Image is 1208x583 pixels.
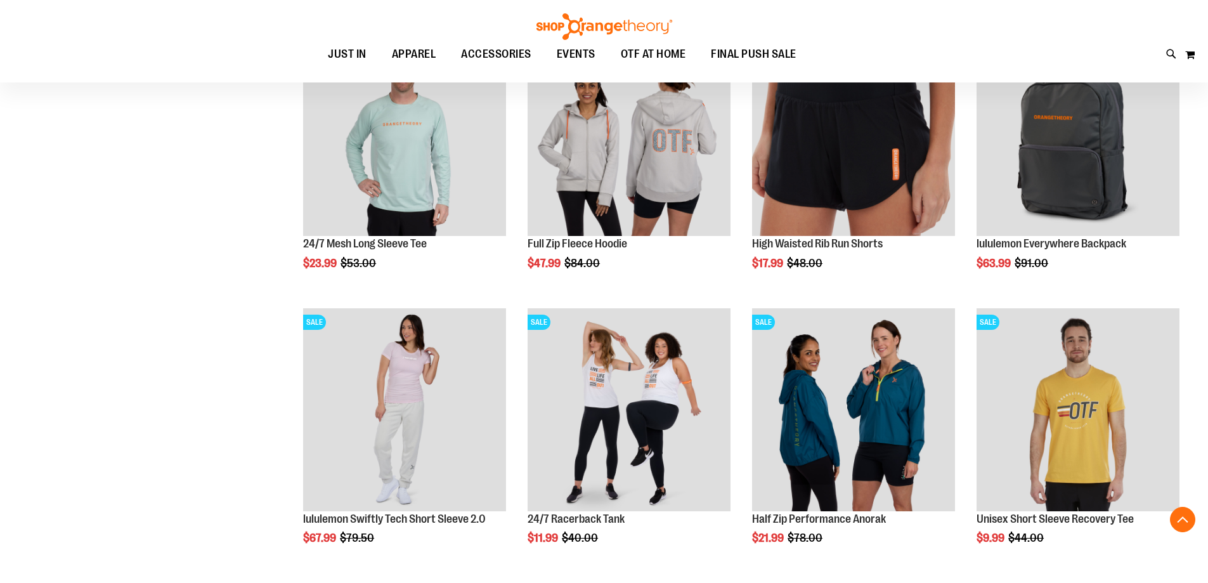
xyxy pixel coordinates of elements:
[392,40,436,69] span: APPAREL
[621,40,686,69] span: OTF AT HOME
[752,33,955,236] img: High Waisted Rib Run Shorts
[752,33,955,238] a: High Waisted Rib Run ShortsSALE
[528,237,627,250] a: Full Zip Fleece Hoodie
[528,308,731,511] img: 24/7 Racerback Tank
[303,308,506,513] a: lululemon Swiftly Tech Short Sleeve 2.0SALE
[746,302,961,577] div: product
[528,257,562,270] span: $47.99
[528,532,560,544] span: $11.99
[608,40,699,69] a: OTF AT HOME
[752,315,775,330] span: SALE
[528,33,731,236] img: Main Image of 1457091
[303,532,338,544] span: $67.99
[303,33,506,238] a: Main Image of 1457095SALE
[528,308,731,513] a: 24/7 Racerback TankSALE
[297,27,512,302] div: product
[557,40,595,69] span: EVENTS
[521,27,737,302] div: product
[544,40,608,69] a: EVENTS
[977,237,1126,250] a: lululemon Everywhere Backpack
[379,40,449,69] a: APPAREL
[746,27,961,302] div: product
[341,257,378,270] span: $53.00
[787,257,824,270] span: $48.00
[528,33,731,238] a: Main Image of 1457091SALE
[977,33,1179,236] img: lululemon Everywhere Backpack
[711,40,796,69] span: FINAL PUSH SALE
[297,302,512,577] div: product
[977,308,1179,513] a: Product image for Unisex Short Sleeve Recovery TeeSALE
[788,532,824,544] span: $78.00
[698,40,809,69] a: FINAL PUSH SALE
[977,308,1179,511] img: Product image for Unisex Short Sleeve Recovery Tee
[977,33,1179,238] a: lululemon Everywhere BackpackSALE
[970,27,1186,302] div: product
[303,237,427,250] a: 24/7 Mesh Long Sleeve Tee
[528,513,625,525] a: 24/7 Racerback Tank
[303,513,486,525] a: lululemon Swiftly Tech Short Sleeve 2.0
[977,257,1013,270] span: $63.99
[752,513,886,525] a: Half Zip Performance Anorak
[303,257,339,270] span: $23.99
[752,532,786,544] span: $21.99
[521,302,737,577] div: product
[340,532,376,544] span: $79.50
[977,532,1006,544] span: $9.99
[328,40,367,69] span: JUST IN
[970,302,1186,577] div: product
[752,308,955,513] a: Half Zip Performance AnorakSALE
[535,13,674,40] img: Shop Orangetheory
[1008,532,1046,544] span: $44.00
[564,257,602,270] span: $84.00
[752,237,883,250] a: High Waisted Rib Run Shorts
[1170,507,1195,532] button: Back To Top
[528,315,550,330] span: SALE
[977,513,1134,525] a: Unisex Short Sleeve Recovery Tee
[303,33,506,236] img: Main Image of 1457095
[448,40,544,69] a: ACCESSORIES
[461,40,531,69] span: ACCESSORIES
[562,532,600,544] span: $40.00
[315,40,379,69] a: JUST IN
[977,315,999,330] span: SALE
[303,308,506,511] img: lululemon Swiftly Tech Short Sleeve 2.0
[1015,257,1050,270] span: $91.00
[303,315,326,330] span: SALE
[752,308,955,511] img: Half Zip Performance Anorak
[752,257,785,270] span: $17.99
